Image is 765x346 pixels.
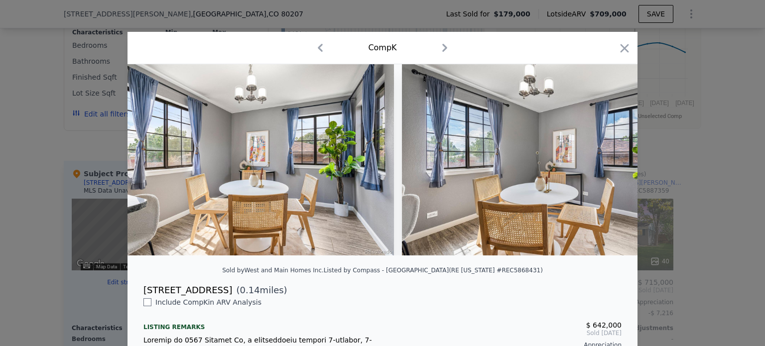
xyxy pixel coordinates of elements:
span: ( miles) [232,283,287,297]
div: Comp K [368,42,396,54]
div: Listed by Compass - [GEOGRAPHIC_DATA] (RE [US_STATE] #REC5868431) [324,267,543,274]
span: $ 642,000 [586,321,622,329]
span: Sold [DATE] [390,329,622,337]
img: Property Img [107,64,394,255]
img: Property Img [402,64,689,255]
div: Sold by West and Main Homes Inc . [222,267,324,274]
div: [STREET_ADDRESS] [143,283,232,297]
div: Listing remarks [143,315,375,331]
span: Include Comp K in ARV Analysis [151,298,265,306]
span: 0.14 [240,285,260,295]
